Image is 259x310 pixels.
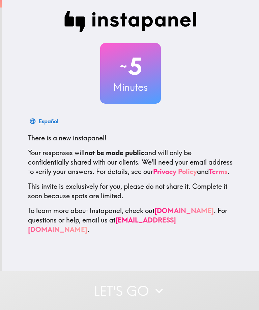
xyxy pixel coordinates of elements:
[100,53,161,80] h2: 5
[28,206,233,234] p: To learn more about Instapanel, check out . For questions or help, email us at .
[28,148,233,176] p: Your responses will and will only be confidentially shared with our clients. We'll need your emai...
[119,56,128,76] span: ~
[28,134,107,142] span: There is a new instapanel!
[100,80,161,94] h3: Minutes
[28,216,176,234] a: [EMAIL_ADDRESS][DOMAIN_NAME]
[153,167,197,176] a: Privacy Policy
[209,167,228,176] a: Terms
[85,148,144,157] b: not be made public
[28,182,233,201] p: This invite is exclusively for you, please do not share it. Complete it soon because spots are li...
[28,114,61,128] button: Español
[39,116,58,126] div: Español
[64,11,197,32] img: Instapanel
[154,206,214,215] a: [DOMAIN_NAME]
